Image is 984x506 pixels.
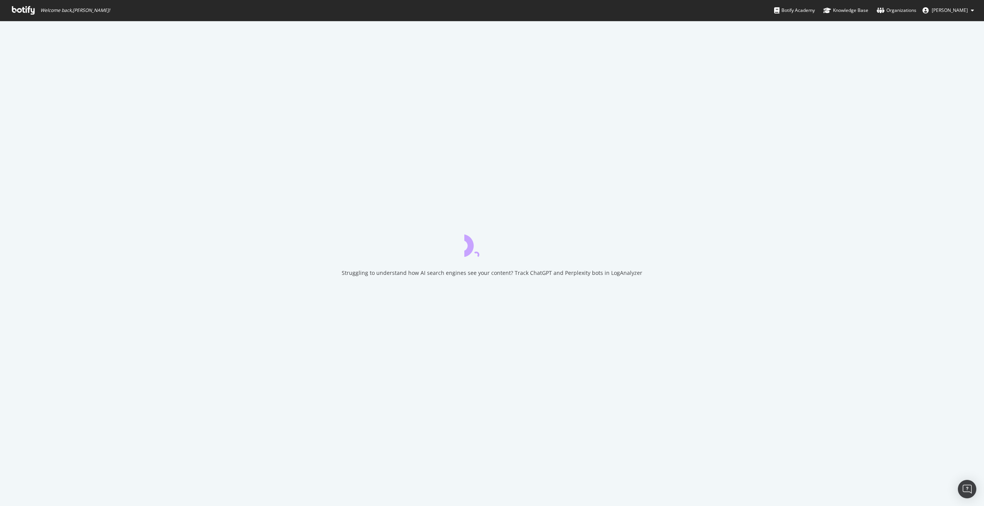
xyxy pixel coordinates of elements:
div: Open Intercom Messenger [958,480,976,498]
div: Botify Academy [774,7,815,14]
span: Welcome back, [PERSON_NAME] ! [40,7,110,13]
div: Organizations [877,7,916,14]
div: Knowledge Base [823,7,868,14]
button: [PERSON_NAME] [916,4,980,17]
span: Meredith Gummerson [932,7,968,13]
